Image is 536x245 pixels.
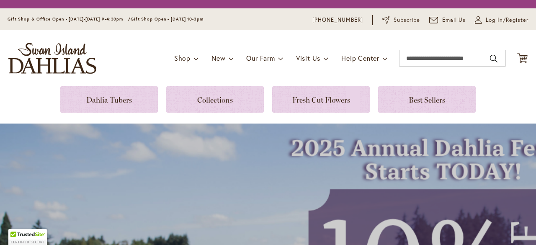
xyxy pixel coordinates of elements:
[211,54,225,62] span: New
[312,16,363,24] a: [PHONE_NUMBER]
[8,229,47,245] div: TrustedSite Certified
[490,52,497,65] button: Search
[486,16,528,24] span: Log In/Register
[131,16,204,22] span: Gift Shop Open - [DATE] 10-3pm
[8,16,131,22] span: Gift Shop & Office Open - [DATE]-[DATE] 9-4:30pm /
[442,16,466,24] span: Email Us
[475,16,528,24] a: Log In/Register
[246,54,275,62] span: Our Farm
[296,54,320,62] span: Visit Us
[8,43,96,74] a: store logo
[382,16,420,24] a: Subscribe
[394,16,420,24] span: Subscribe
[429,16,466,24] a: Email Us
[341,54,379,62] span: Help Center
[174,54,191,62] span: Shop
